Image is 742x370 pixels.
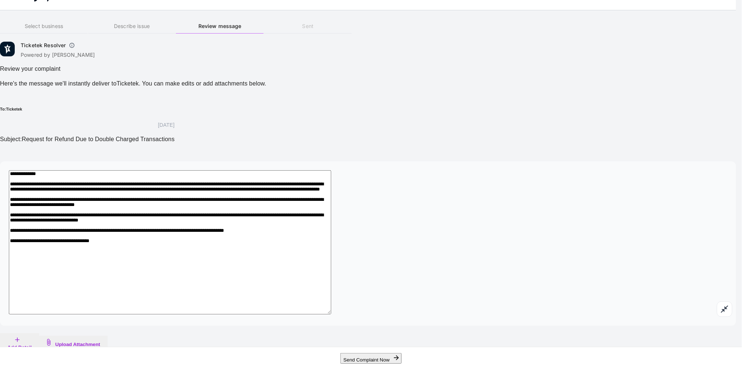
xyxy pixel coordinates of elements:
h6: Sent [264,22,352,30]
button: Send Complaint Now [340,353,401,364]
h6: Describe issue [88,22,176,30]
button: Upload Attachment [39,336,108,350]
h6: Review message [176,22,264,30]
p: Powered by [PERSON_NAME] [21,51,95,59]
h6: Ticketek Resolver [21,42,66,49]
